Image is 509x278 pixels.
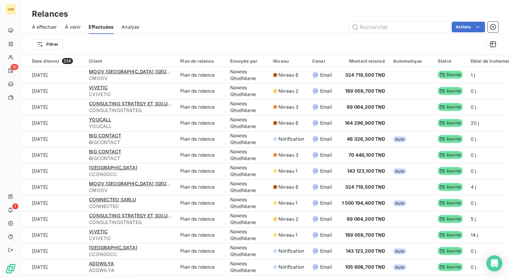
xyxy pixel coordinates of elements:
[5,4,16,15] div: VM
[226,259,269,275] td: Nawres Ghodhbane
[176,115,226,131] td: Plan de relance
[226,147,269,163] td: Nawres Ghodhbane
[176,67,226,83] td: Plan de relance
[278,152,298,158] span: Niveau 3
[347,216,385,222] span: 69 064,200 TND
[226,99,269,115] td: Nawres Ghodhbane
[176,211,226,227] td: Plan de relance
[349,22,449,32] input: Rechercher
[176,99,226,115] td: Plan de relance
[226,115,269,131] td: Nawres Ghodhbane
[176,147,226,163] td: Plan de relance
[21,195,85,211] td: [DATE]
[32,39,63,50] button: Filtrer
[320,184,332,190] span: Email
[320,168,332,174] span: Email
[278,200,297,206] span: Niveau 1
[21,147,85,163] td: [DATE]
[320,264,332,270] span: Email
[89,171,172,178] span: CCONGOCC
[226,163,269,179] td: Nawres Ghodhbane
[320,200,332,206] span: Email
[21,83,85,99] td: [DATE]
[393,248,406,254] span: Auto
[226,195,269,211] td: Nawres Ghodhbane
[438,151,463,159] span: Succès
[176,227,226,243] td: Plan de relance
[89,58,102,64] span: Client
[89,155,172,162] span: BIGCONTACT
[21,115,85,131] td: [DATE]
[21,67,85,83] td: [DATE]
[89,235,172,242] span: CVIVETIC
[347,136,385,142] span: 46 326,300 TND
[226,243,269,259] td: Nawres Ghodhbane
[176,131,226,147] td: Plan de relance
[347,168,385,174] span: 143 123,100 TND
[89,123,172,130] span: YOUCALL
[347,104,385,110] span: 69 064,200 TND
[278,72,298,78] span: Niveau 6
[89,245,137,250] span: [GEOGRAPHIC_DATA]
[89,91,172,98] span: CVIVETIC
[346,248,385,254] span: 143 123,200 TND
[5,263,16,274] img: Logo LeanPay
[320,216,332,222] span: Email
[12,203,18,209] span: 1
[348,152,385,158] span: 70 446,100 TND
[273,58,304,64] div: Niveau
[320,120,332,126] span: Email
[89,187,172,194] span: CMOOV
[89,261,114,266] span: ADDWILYA
[62,58,73,64] span: 238
[226,227,269,243] td: Nawres Ghodhbane
[89,149,121,154] span: BIG CONTACT
[230,58,265,64] div: Envoyée par
[345,264,385,270] span: 105 606,700 TND
[32,24,57,30] span: À effectuer
[393,168,406,174] span: Auto
[89,117,111,122] span: YOUCALL
[89,165,137,170] span: [GEOGRAPHIC_DATA]
[278,184,298,190] span: Niveau 6
[438,103,463,111] span: Succès
[176,243,226,259] td: Plan de relance
[341,58,385,64] div: Montant relancé
[21,179,85,195] td: [DATE]
[312,58,333,64] div: Canal
[89,24,114,30] span: Effectuées
[438,215,463,223] span: Succès
[176,163,226,179] td: Plan de relance
[226,131,269,147] td: Nawres Ghodhbane
[438,231,463,239] span: Succès
[393,58,430,64] div: Automatique
[438,263,463,271] span: Succès
[393,264,406,270] span: Auto
[176,259,226,275] td: Plan de relance
[176,179,226,195] td: Plan de relance
[89,181,203,186] span: MOOV [GEOGRAPHIC_DATA] [GEOGRAPHIC_DATA]
[320,152,332,158] span: Email
[21,131,85,147] td: [DATE]
[278,248,304,254] span: Notification
[21,163,85,179] td: [DATE]
[176,83,226,99] td: Plan de relance
[21,243,85,259] td: [DATE]
[89,133,121,138] span: BIG CONTACT
[438,119,463,127] span: Succès
[438,71,463,79] span: Succès
[320,232,332,238] span: Email
[32,8,68,20] h3: Relances
[89,229,108,234] span: VIVETIC
[345,88,385,94] span: 189 058,700 TND
[89,101,192,106] span: CONSULTING STRATEGY ET SOLUTIONS I2C
[89,219,172,226] span: CONSULTINGSTRATEG
[345,120,385,126] span: 164 296,900 TND
[278,120,298,126] span: Niveau 6
[89,213,192,218] span: CONSULTING STRATEGY ET SOLUTIONS I2C
[345,232,385,238] span: 189 058,700 TND
[226,179,269,195] td: Nawres Ghodhbane
[11,64,18,70] span: 10
[32,58,81,64] div: Date d’envoi
[89,85,108,90] span: VIVETIC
